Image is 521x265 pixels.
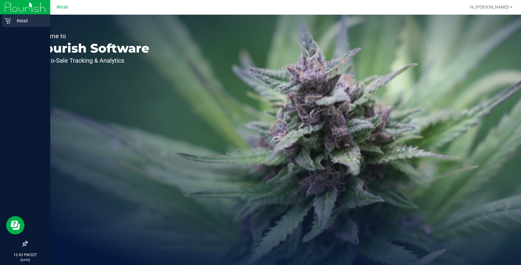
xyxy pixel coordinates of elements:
[5,18,11,24] inline-svg: Retail
[470,5,509,9] span: Hi, [PERSON_NAME]!
[57,5,68,10] span: Retail
[3,252,47,258] p: 12:43 PM EDT
[33,33,149,39] p: Welcome to
[33,57,149,64] p: Seed-to-Sale Tracking & Analytics
[6,216,24,234] iframe: Resource center
[33,42,149,54] p: Flourish Software
[11,17,47,24] p: Retail
[3,258,47,262] p: [DATE]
